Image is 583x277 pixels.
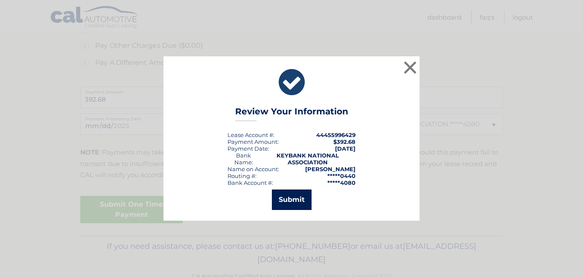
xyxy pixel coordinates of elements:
[235,106,348,121] h3: Review Your Information
[227,179,273,186] div: Bank Account #:
[277,152,339,166] strong: KEYBANK NATIONAL ASSOCIATION
[227,152,259,166] div: Bank Name:
[227,138,279,145] div: Payment Amount:
[402,59,419,76] button: ×
[227,131,274,138] div: Lease Account #:
[227,145,269,152] div: :
[316,131,356,138] strong: 44455996429
[333,138,356,145] span: $392.68
[335,145,356,152] span: [DATE]
[227,145,268,152] span: Payment Date
[305,166,356,172] strong: [PERSON_NAME]
[227,166,279,172] div: Name on Account:
[227,172,257,179] div: Routing #:
[272,190,312,210] button: Submit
